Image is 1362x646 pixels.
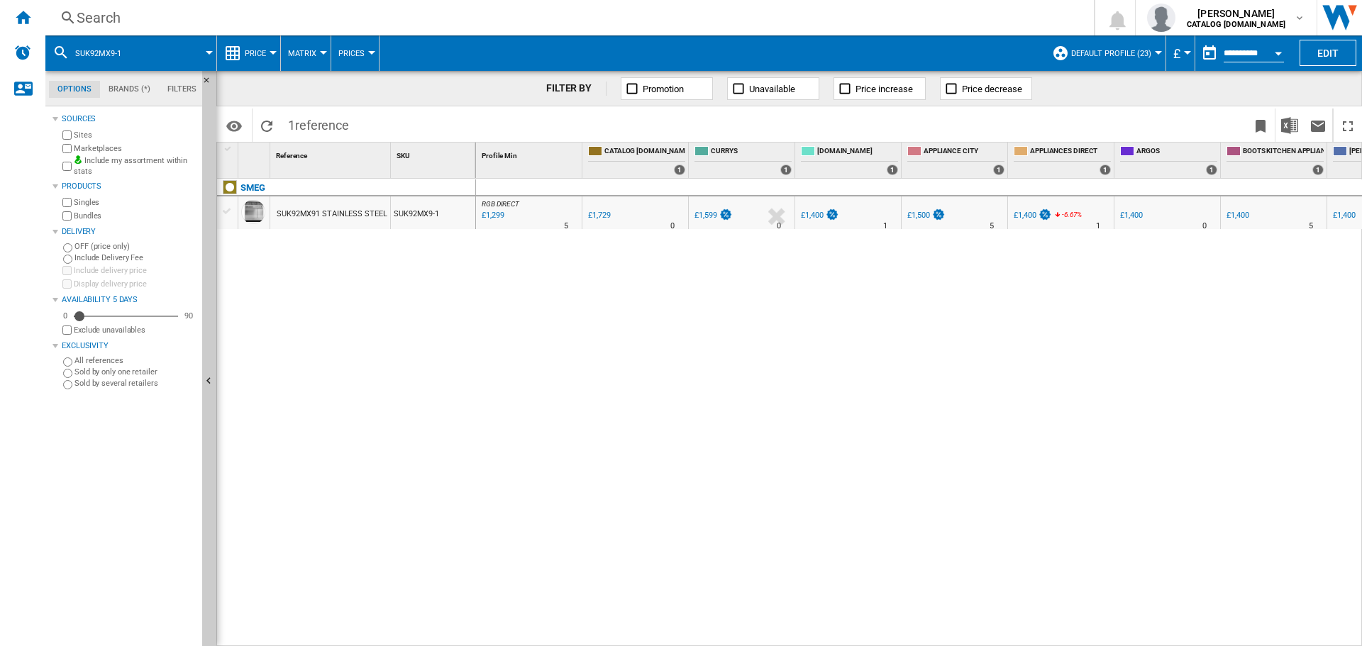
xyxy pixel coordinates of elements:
label: Display delivery price [74,279,196,289]
md-tab-item: Options [49,81,100,98]
div: Search [77,8,1057,28]
div: Price [224,35,273,71]
b: CATALOG [DOMAIN_NAME] [1187,20,1285,29]
label: Include my assortment within stats [74,155,196,177]
label: Sites [74,130,196,140]
button: Price decrease [940,77,1032,100]
div: £1,400 [1014,211,1036,220]
div: £1,599 [694,211,716,220]
img: alerts-logo.svg [14,44,31,61]
div: CATALOG [DOMAIN_NAME] 1 offers sold by CATALOG SMEG.UK [585,143,688,178]
div: 1 offers sold by CATALOG SMEG.UK [674,165,685,175]
div: 90 [181,311,196,321]
button: Price increase [834,77,926,100]
img: excel-24x24.png [1281,117,1298,134]
input: Bundles [62,211,72,221]
input: Include delivery price [62,266,72,275]
div: Delivery Time : 0 day [777,219,781,233]
div: Last updated : Thursday, 11 September 2025 10:05 [480,208,504,223]
div: 1 offers sold by BOOTS KITCHEN APPLIANCES [1312,165,1324,175]
button: £ [1173,35,1187,71]
div: Sort None [394,143,475,165]
div: 1 offers sold by APPLIANCE CITY [993,165,1004,175]
img: profile.jpg [1147,4,1175,32]
div: Products [62,181,196,192]
img: promotionV3.png [719,208,733,221]
span: reference [295,118,349,133]
md-tab-item: Brands (*) [100,81,159,98]
span: [DOMAIN_NAME] [817,146,898,158]
label: Include delivery price [74,265,196,276]
div: 1 offers sold by ARGOS [1206,165,1217,175]
div: Delivery Time : 1 day [883,219,887,233]
md-tab-item: Filters [159,81,205,98]
div: 1 offers sold by CURRYS [780,165,792,175]
input: All references [63,357,72,367]
span: SKU [397,152,410,160]
div: £1,500 [905,208,946,223]
button: Hide [202,71,219,96]
img: promotionV3.png [1038,208,1052,221]
input: Display delivery price [62,279,72,289]
span: SUK92MX9-1 [75,49,121,58]
input: Singles [62,198,72,207]
div: £1,400 [1331,208,1355,223]
label: OFF (price only) [74,241,196,252]
span: -6.67 [1062,211,1077,218]
label: Include Delivery Fee [74,252,196,263]
span: APPLIANCES DIRECT [1030,146,1111,158]
span: Promotion [643,84,684,94]
div: BOOTS KITCHEN APPLIANCES 1 offers sold by BOOTS KITCHEN APPLIANCES [1224,143,1327,178]
img: promotionV3.png [825,208,839,221]
div: Exclusivity [62,340,196,352]
button: Download in Excel [1275,108,1304,142]
div: APPLIANCES DIRECT 1 offers sold by APPLIANCES DIRECT [1011,143,1114,178]
button: Matrix [288,35,323,71]
div: ARGOS 1 offers sold by ARGOS [1117,143,1220,178]
div: SUK92MX91 STAINLESS STEEL [277,198,387,230]
input: Include Delivery Fee [63,255,72,264]
label: Exclude unavailables [74,325,196,335]
button: Unavailable [727,77,819,100]
button: Promotion [621,77,713,100]
button: Edit [1300,40,1356,66]
label: Marketplaces [74,143,196,154]
img: promotionV3.png [931,208,946,221]
div: Delivery Time : 1 day [1096,219,1100,233]
div: Sort None [241,143,270,165]
div: Reference Sort None [273,143,390,165]
input: Sites [62,130,72,140]
div: 1 offers sold by AO.COM [887,165,898,175]
span: ARGOS [1136,146,1217,158]
span: CURRYS [711,146,792,158]
button: Prices [338,35,372,71]
div: £1,400 [1224,208,1248,223]
span: [PERSON_NAME] [1187,6,1285,21]
button: Maximize [1334,108,1362,142]
div: SKU Sort None [394,143,475,165]
div: CURRYS 1 offers sold by CURRYS [692,143,794,178]
span: Prices [338,49,365,58]
span: 1 [281,108,356,138]
span: Profile Min [482,152,517,160]
button: Send this report by email [1304,108,1332,142]
button: SUK92MX9-1 [75,35,135,71]
span: CATALOG [DOMAIN_NAME] [604,146,685,158]
input: Marketplaces [62,144,72,153]
div: Sources [62,113,196,125]
span: Reference [276,152,307,160]
div: 1 offers sold by APPLIANCES DIRECT [1100,165,1111,175]
button: Price [245,35,273,71]
label: Singles [74,197,196,208]
div: Delivery Time : 0 day [1202,219,1207,233]
div: Delivery [62,226,196,238]
div: Delivery Time : 0 day [670,219,675,233]
div: APPLIANCE CITY 1 offers sold by APPLIANCE CITY [904,143,1007,178]
div: £1,729 [586,208,610,223]
button: Bookmark this report [1246,108,1275,142]
input: Include my assortment within stats [62,157,72,175]
input: Sold by only one retailer [63,369,72,378]
button: Reload [253,108,281,142]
